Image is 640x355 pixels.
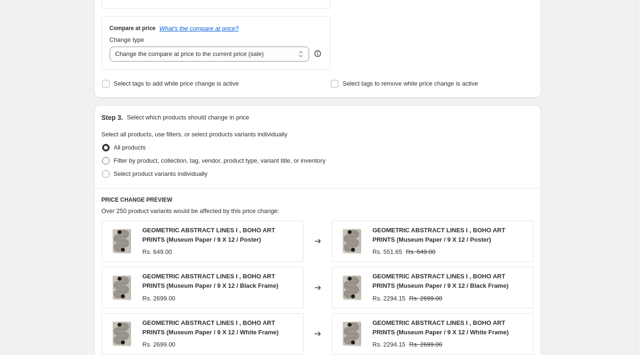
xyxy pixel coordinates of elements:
[110,36,144,43] span: Change type
[373,227,505,243] span: GEOMETRIC ABSTRACT LINES I , BOHO ART PRINTS (Museum Paper / 9 X 12 / Poster)
[313,49,322,58] div: help
[373,319,509,336] span: GEOMETRIC ABSTRACT LINES I , BOHO ART PRINTS (Museum Paper / 9 X 12 / White Frame)
[337,320,365,348] img: gallerywrap-resized_212f066c-7c3d-4415-9b16-553eb73bee29_80x.jpg
[373,294,406,303] div: Rs. 2294.15
[406,247,435,257] strike: Rs. 649.00
[102,113,123,122] h2: Step 3.
[114,144,146,151] span: All products
[409,294,442,303] strike: Rs. 2699.00
[143,294,176,303] div: Rs. 2699.00
[373,273,509,289] span: GEOMETRIC ABSTRACT LINES I , BOHO ART PRINTS (Museum Paper / 9 X 12 / Black Frame)
[114,157,326,164] span: Filter by product, collection, tag, vendor, product type, variant title, or inventory
[409,340,442,349] strike: Rs. 2699.00
[107,227,135,255] img: gallerywrap-resized_212f066c-7c3d-4415-9b16-553eb73bee29_80x.jpg
[373,247,402,257] div: Rs. 551.65
[337,227,365,255] img: gallerywrap-resized_212f066c-7c3d-4415-9b16-553eb73bee29_80x.jpg
[337,274,365,302] img: gallerywrap-resized_212f066c-7c3d-4415-9b16-553eb73bee29_80x.jpg
[102,131,288,138] span: Select all products, use filters, or select products variants individually
[160,25,239,32] button: What's the compare at price?
[143,340,176,349] div: Rs. 2699.00
[110,24,156,32] h3: Compare at price
[143,319,279,336] span: GEOMETRIC ABSTRACT LINES I , BOHO ART PRINTS (Museum Paper / 9 X 12 / White Frame)
[343,80,478,87] span: Select tags to remove while price change is active
[102,196,534,204] h6: PRICE CHANGE PREVIEW
[102,207,280,214] span: Over 250 product variants would be affected by this price change:
[373,340,406,349] div: Rs. 2294.15
[114,170,208,177] span: Select product variants individually
[127,113,249,122] p: Select which products should change in price
[143,227,275,243] span: GEOMETRIC ABSTRACT LINES I , BOHO ART PRINTS (Museum Paper / 9 X 12 / Poster)
[107,320,135,348] img: gallerywrap-resized_212f066c-7c3d-4415-9b16-553eb73bee29_80x.jpg
[143,247,172,257] div: Rs. 649.00
[143,273,279,289] span: GEOMETRIC ABSTRACT LINES I , BOHO ART PRINTS (Museum Paper / 9 X 12 / Black Frame)
[114,80,239,87] span: Select tags to add while price change is active
[107,274,135,302] img: gallerywrap-resized_212f066c-7c3d-4415-9b16-553eb73bee29_80x.jpg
